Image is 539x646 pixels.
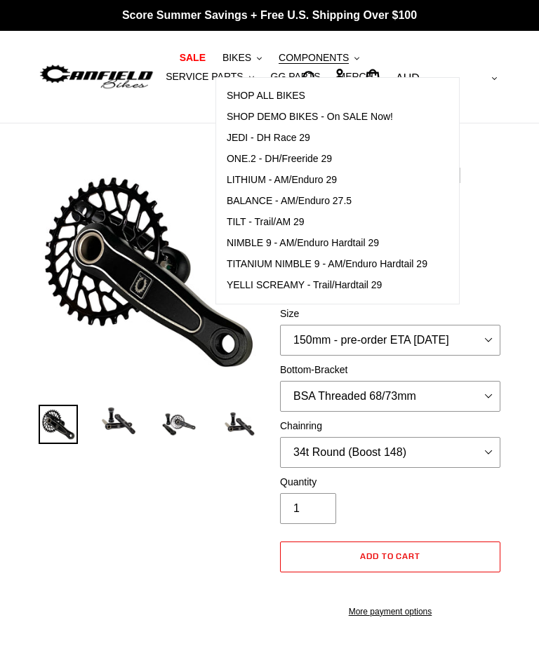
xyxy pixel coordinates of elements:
img: Canfield Bikes [39,62,154,91]
a: TILT - Trail/AM 29 [216,212,438,233]
span: COMPONENTS [279,52,349,64]
a: TITANIUM NIMBLE 9 - AM/Enduro Hardtail 29 [216,254,438,275]
a: SHOP DEMO BIKES - On SALE Now! [216,107,438,128]
span: NIMBLE 9 - AM/Enduro Hardtail 29 [227,237,379,249]
a: NIMBLE 9 - AM/Enduro Hardtail 29 [216,233,438,254]
a: SALE [173,48,213,67]
span: TITANIUM NIMBLE 9 - AM/Enduro Hardtail 29 [227,258,427,270]
a: SHOP ALL BIKES [216,86,438,107]
span: BIKES [222,52,251,64]
label: Size [280,307,500,321]
img: Load image into Gallery viewer, Canfield Bikes AM Cranks [39,405,78,444]
a: More payment options [280,605,500,618]
button: COMPONENTS [272,48,366,67]
label: Chainring [280,419,500,433]
img: Load image into Gallery viewer, Canfield Bikes AM Cranks [159,405,199,444]
a: LITHIUM - AM/Enduro 29 [216,170,438,191]
span: SHOP ALL BIKES [227,90,305,102]
a: JEDI - DH Race 29 [216,128,438,149]
span: TILT - Trail/AM 29 [227,216,305,228]
button: Add to cart [280,541,500,572]
span: SERVICE PARTS [166,71,243,83]
span: SALE [180,52,206,64]
label: Quantity [280,475,500,490]
a: BALANCE - AM/Enduro 27.5 [216,191,438,212]
span: YELLI SCREAMY - Trail/Hardtail 29 [227,279,382,291]
span: JEDI - DH Race 29 [227,132,310,144]
span: ONE.2 - DH/Freeride 29 [227,153,332,165]
span: GG PARTS [271,71,321,83]
button: BIKES [215,48,269,67]
span: Add to cart [360,551,421,561]
span: SHOP DEMO BIKES - On SALE Now! [227,111,393,123]
label: Bottom-Bracket [280,363,500,377]
img: Load image into Gallery viewer, Canfield Cranks [99,405,138,437]
button: SERVICE PARTS [159,67,260,86]
img: Load image into Gallery viewer, CANFIELD-AM_DH-CRANKS [220,405,259,444]
span: BALANCE - AM/Enduro 27.5 [227,195,352,207]
a: YELLI SCREAMY - Trail/Hardtail 29 [216,275,438,296]
span: LITHIUM - AM/Enduro 29 [227,174,337,186]
a: GG PARTS [264,67,328,86]
a: ONE.2 - DH/Freeride 29 [216,149,438,170]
